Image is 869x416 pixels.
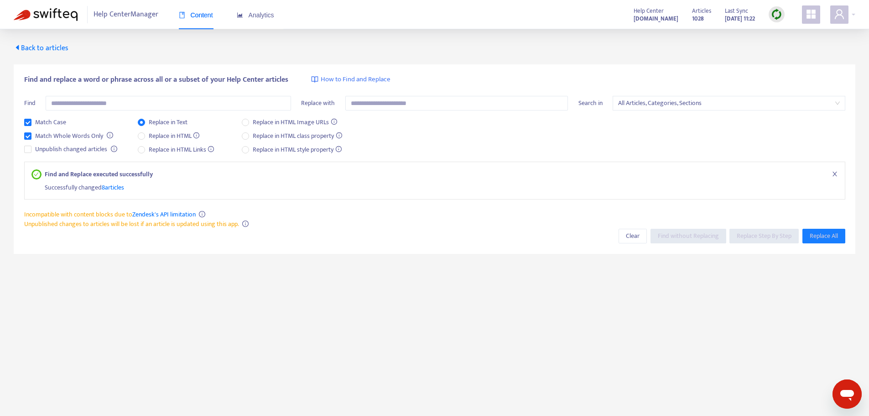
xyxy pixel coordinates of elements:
strong: [DOMAIN_NAME] [634,14,678,24]
button: Clear [619,229,647,243]
span: book [179,12,185,18]
span: Search in [578,98,603,108]
span: Help Center Manager [94,6,158,23]
strong: 1028 [692,14,704,24]
span: All Articles, Categories, Sections [618,96,840,110]
span: Replace with [301,98,335,108]
a: Zendesk's API limitation [132,209,196,220]
span: Replace in HTML [145,131,203,141]
span: Replace in HTML style property [249,145,345,155]
span: Incompatible with content blocks due to [24,209,196,220]
span: Analytics [237,11,274,19]
span: Replace in HTML Links [145,145,218,155]
button: Find without Replacing [650,229,726,243]
span: Clear [626,231,640,241]
span: Match Whole Words Only [31,131,107,141]
span: Match Case [31,117,70,127]
strong: Find and Replace executed successfully [45,169,153,179]
span: Unpublish changed articles [31,144,111,154]
span: Find and replace a word or phrase across all or a subset of your Help Center articles [24,74,288,85]
span: Replace in Text [145,117,191,127]
span: user [834,9,845,20]
span: Replace in HTML class property [249,131,346,141]
span: Content [179,11,213,19]
span: Last Sync [725,6,748,16]
span: area-chart [237,12,243,18]
span: info-circle [199,211,205,217]
button: Replace Step By Step [729,229,799,243]
a: [DOMAIN_NAME] [634,13,678,24]
span: Replace in HTML Image URLs [249,117,341,127]
img: sync.dc5367851b00ba804db3.png [771,9,782,20]
img: image-link [311,76,318,83]
strong: [DATE] 11:22 [725,14,755,24]
span: Unpublished changes to articles will be lost if an article is updated using this app. [24,219,239,229]
img: Swifteq [14,8,78,21]
span: check [34,172,39,177]
span: info-circle [107,132,113,138]
span: info-circle [111,146,117,152]
span: info-circle [242,221,249,227]
span: Help Center [634,6,664,16]
span: caret-left [14,44,21,51]
span: Articles [692,6,711,16]
span: close [832,171,838,177]
span: Find [24,98,36,108]
button: Replace All [802,229,845,243]
span: How to Find and Replace [321,74,390,85]
div: Successfully changed [45,179,838,192]
span: Back to articles [14,42,68,54]
iframe: Button to launch messaging window, conversation in progress [833,379,862,409]
span: 8 articles [102,182,124,193]
span: appstore [806,9,817,20]
a: How to Find and Replace [311,74,390,85]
